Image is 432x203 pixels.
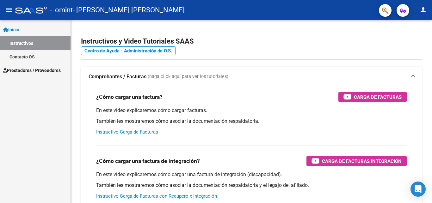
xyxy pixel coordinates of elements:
[81,67,422,87] mat-expansion-panel-header: Comprobantes / Facturas (haga click aquí para ver los tutoriales)
[96,118,407,125] p: También les mostraremos cómo asociar la documentación respaldatoria.
[419,6,427,14] mat-icon: person
[306,156,407,166] button: Carga de Facturas Integración
[338,92,407,102] button: Carga de Facturas
[89,73,146,80] strong: Comprobantes / Facturas
[96,93,163,101] h3: ¿Cómo cargar una factura?
[81,46,176,55] a: Centro de Ayuda - Administración de O.S.
[354,93,402,101] span: Carga de Facturas
[81,35,422,47] h2: Instructivos y Video Tutoriales SAAS
[96,107,407,114] p: En este video explicaremos cómo cargar facturas.
[410,182,426,197] div: Open Intercom Messenger
[148,73,228,80] span: (haga click aquí para ver los tutoriales)
[96,193,217,199] a: Instructivo Carga de Facturas con Recupero x Integración
[96,157,200,165] h3: ¿Cómo cargar una factura de integración?
[96,129,158,135] a: Instructivo Carga de Facturas
[3,26,19,33] span: Inicio
[5,6,13,14] mat-icon: menu
[3,67,61,74] span: Prestadores / Proveedores
[96,171,407,178] p: En este video explicaremos cómo cargar una factura de integración (discapacidad).
[73,3,185,17] span: - [PERSON_NAME] [PERSON_NAME]
[322,157,402,165] span: Carga de Facturas Integración
[50,3,73,17] span: - omint
[96,182,407,189] p: También les mostraremos cómo asociar la documentación respaldatoria y el legajo del afiliado.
